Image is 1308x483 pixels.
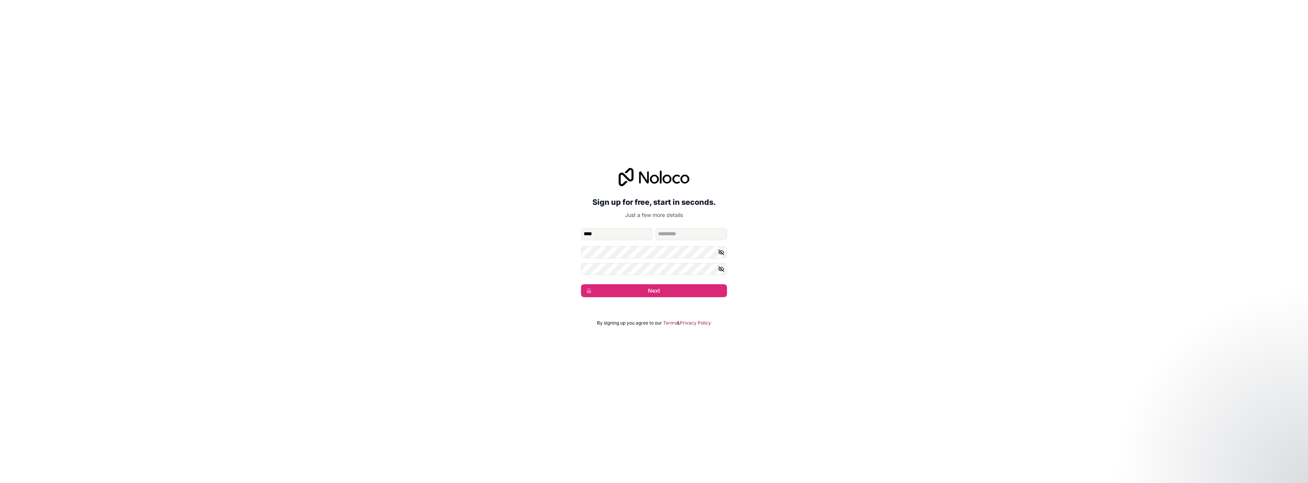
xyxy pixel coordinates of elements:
[663,320,677,326] a: Terms
[680,320,711,326] a: Privacy Policy
[581,228,652,240] input: given-name
[581,211,727,219] p: Just a few more details
[581,284,727,297] button: Next
[597,320,662,326] span: By signing up you agree to our
[656,228,727,240] input: family-name
[581,263,727,275] input: Confirm password
[581,246,727,258] input: Password
[1156,426,1308,479] iframe: Intercom notifications message
[581,195,727,209] h2: Sign up for free, start in seconds.
[677,320,680,326] span: &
